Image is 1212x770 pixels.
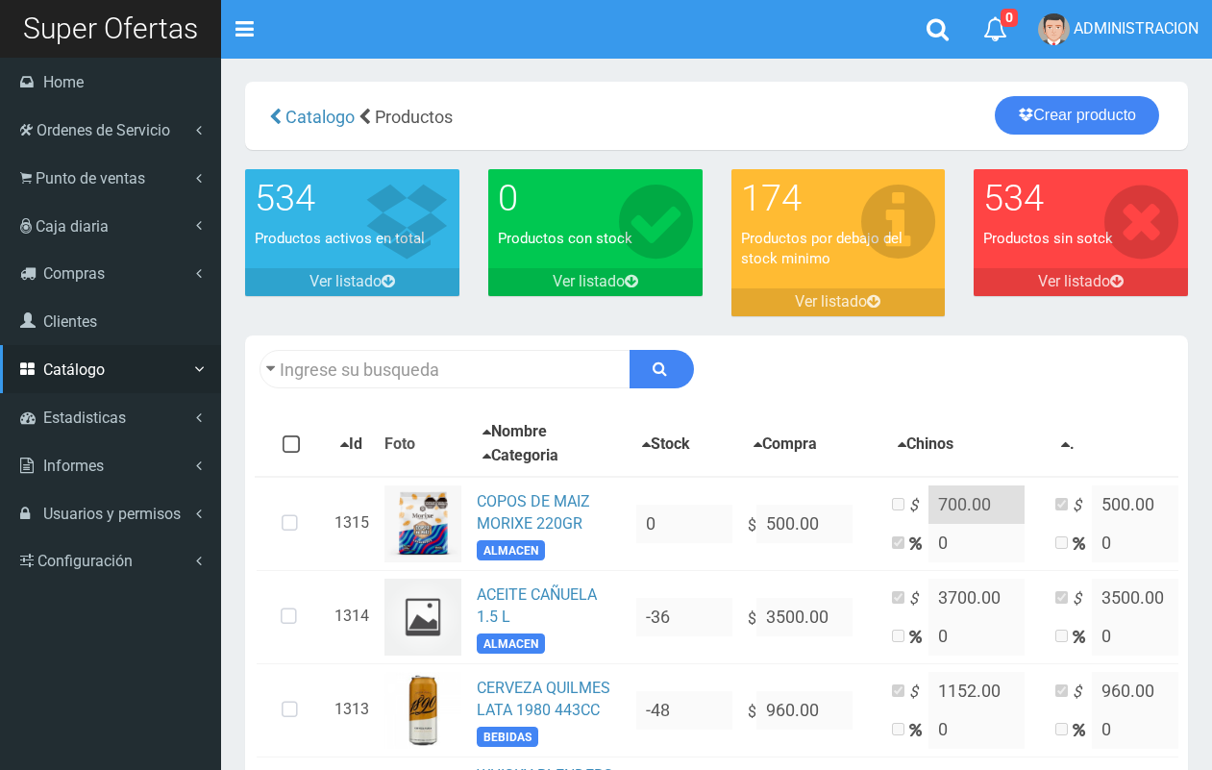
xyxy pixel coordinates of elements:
[334,433,368,457] button: Id
[1038,272,1110,290] font: Ver listado
[741,177,802,219] font: 174
[731,288,946,316] a: Ver listado
[741,230,903,267] font: Productos por debajo del stock minimo
[983,177,1044,219] font: 534
[245,268,459,296] a: Ver listado
[377,412,469,477] th: Foto
[477,679,610,719] a: CERVEZA QUILMES LATA 1980 443CC
[740,477,884,571] td: $
[909,588,928,610] i: $
[477,727,538,747] span: BEBIDAS
[43,409,126,427] span: Estadisticas
[309,272,382,290] font: Ver listado
[327,570,377,663] td: 1314
[1074,19,1199,37] span: ADMINISTRACION
[795,292,867,310] font: Ver listado
[384,579,461,656] img: ...
[477,420,553,444] button: Nombre
[498,177,518,219] font: 0
[43,457,104,475] span: Informes
[477,444,564,468] button: Categoria
[974,268,1188,296] a: Ver listado
[255,230,425,247] font: Productos activos en total
[1073,682,1092,704] i: $
[43,73,84,91] span: Home
[23,12,198,45] span: Super Ofertas
[285,107,355,127] span: Catalogo
[983,230,1113,247] font: Productos sin sotck
[1038,13,1070,45] img: User Image
[282,107,355,127] a: Catalogo
[36,217,109,236] span: Caja diaria
[1073,588,1092,610] i: $
[892,433,959,457] button: Chinos
[740,570,884,663] td: $
[43,360,105,379] span: Catálogo
[37,121,170,139] span: Ordenes de Servicio
[498,230,632,247] font: Productos con stock
[43,312,97,331] span: Clientes
[375,107,453,127] span: Productos
[1055,433,1080,457] button: .
[477,585,597,626] a: ACEITE CAÑUELA 1.5 L
[909,682,928,704] i: $
[995,96,1159,135] a: Crear producto
[260,350,631,388] input: Ingrese su busqueda
[327,663,377,757] td: 1313
[43,505,181,523] span: Usuarios y permisos
[477,633,545,654] span: ALMACEN
[636,433,696,457] button: Stock
[36,169,145,187] span: Punto de ventas
[740,663,884,757] td: $
[553,272,625,290] font: Ver listado
[748,433,823,457] button: Compra
[43,264,105,283] span: Compras
[384,672,461,749] img: ...
[909,495,928,517] i: $
[327,477,377,571] td: 1315
[37,552,133,570] span: Configuración
[488,268,703,296] a: Ver listado
[384,485,461,562] img: ...
[1073,495,1092,517] i: $
[477,540,545,560] span: ALMACEN
[477,492,590,533] a: COPOS DE MAIZ MORIXE 220GR
[255,177,315,219] font: 534
[1001,9,1018,27] span: 0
